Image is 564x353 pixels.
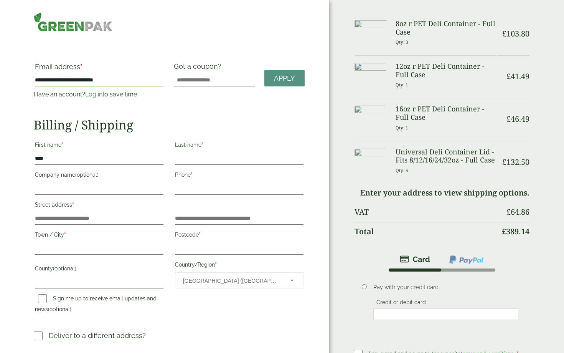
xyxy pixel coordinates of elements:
img: stripe.png [400,255,430,264]
th: VAT [355,203,496,221]
td: Enter your address to view shipping options. [355,184,529,202]
abbr: required [64,232,66,238]
a: Apply [264,70,305,86]
span: Country/Region [175,272,303,288]
label: Town / City [35,229,163,242]
span: £ [506,114,511,124]
label: Postcode [175,229,303,242]
label: County [35,263,163,276]
img: ppcp-gateway.png [449,255,484,265]
label: Last name [175,139,303,152]
span: £ [506,207,511,217]
abbr: required [61,142,63,148]
bdi: 103.80 [502,28,529,39]
input: Sign me up to receive email updates and news(optional) [38,294,47,303]
span: £ [502,157,506,167]
span: £ [506,71,511,81]
label: Phone [175,169,303,182]
small: Qty: 1 [396,82,408,88]
bdi: 132.50 [502,157,529,167]
h3: 8oz r PET Deli Container - Full Case [396,20,496,36]
iframe: Secure card payment input frame [376,311,516,318]
label: Street address [35,199,163,212]
abbr: required [191,172,193,178]
p: Have an account? to save time [34,90,165,99]
label: Country/Region [175,259,303,272]
span: £ [502,226,506,237]
img: GreenPak Supplies [34,12,112,31]
span: (optional) [48,306,71,312]
p: Pay with your credit card. [373,283,518,292]
span: Apply [274,74,295,83]
label: Company name [35,169,163,182]
label: Email address [35,63,163,74]
small: Qty: 5 [396,167,408,173]
bdi: 64.86 [506,207,529,217]
abbr: required [199,232,201,238]
span: United Kingdom (UK) [183,273,280,289]
th: Total [355,222,496,241]
abbr: required [80,63,82,71]
h3: 12oz r PET Deli Container - Full Case [396,62,496,79]
bdi: 46.49 [506,114,529,124]
bdi: 41.49 [506,71,529,81]
label: Sign me up to receive email updates and news [35,295,157,315]
abbr: required [201,142,203,148]
h3: Universal Deli Container Lid - Fits 8/12/16/24/32oz - Full Case [396,148,496,164]
h3: 16oz r PET Deli Container - Full Case [396,105,496,121]
label: Credit or debit card [373,299,429,308]
abbr: required [215,262,217,268]
span: (optional) [53,265,76,272]
label: First name [35,139,163,152]
small: Qty: 1 [396,125,408,131]
a: Log in [85,91,102,98]
bdi: 389.14 [502,226,529,237]
small: Qty: 3 [396,39,408,45]
span: £ [502,28,506,39]
p: Deliver to a different address? [49,330,146,341]
label: Got a coupon? [174,62,224,74]
span: (optional) [75,172,99,178]
h2: Billing / Shipping [34,118,304,132]
abbr: required [72,202,74,208]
